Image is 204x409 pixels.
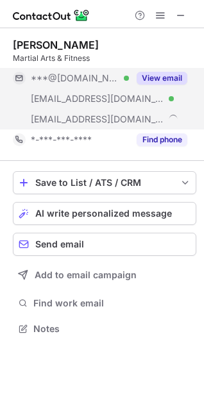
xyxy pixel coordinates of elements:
[137,133,187,146] button: Reveal Button
[31,93,164,104] span: [EMAIL_ADDRESS][DOMAIN_NAME]
[35,239,84,249] span: Send email
[13,233,196,256] button: Send email
[35,178,174,188] div: Save to List / ATS / CRM
[33,297,191,309] span: Find work email
[13,202,196,225] button: AI write personalized message
[13,263,196,287] button: Add to email campaign
[13,8,90,23] img: ContactOut v5.3.10
[35,208,172,219] span: AI write personalized message
[13,171,196,194] button: save-profile-one-click
[35,270,137,280] span: Add to email campaign
[33,323,191,335] span: Notes
[13,53,196,64] div: Martial Arts & Fitness
[31,113,164,125] span: [EMAIL_ADDRESS][DOMAIN_NAME]
[13,38,99,51] div: [PERSON_NAME]
[137,72,187,85] button: Reveal Button
[31,72,119,84] span: ***@[DOMAIN_NAME]
[13,294,196,312] button: Find work email
[13,320,196,338] button: Notes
